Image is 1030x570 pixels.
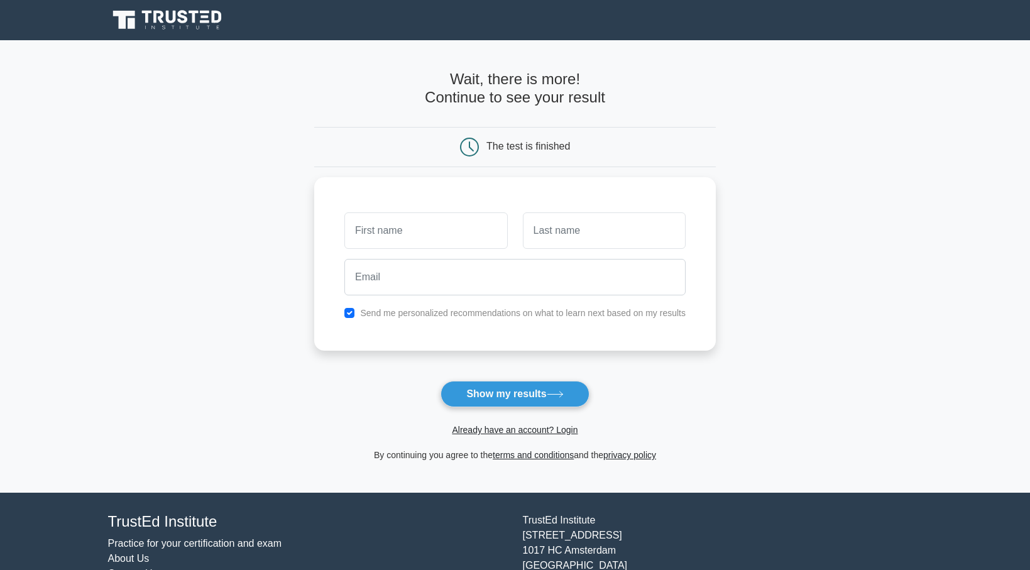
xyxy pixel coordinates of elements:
a: Already have an account? Login [452,425,578,435]
div: By continuing you agree to the and the [307,447,723,463]
button: Show my results [441,381,589,407]
input: Last name [523,212,686,249]
input: First name [344,212,507,249]
a: terms and conditions [493,450,574,460]
a: About Us [108,553,150,564]
label: Send me personalized recommendations on what to learn next based on my results [360,308,686,318]
div: The test is finished [486,141,570,151]
input: Email [344,259,686,295]
a: privacy policy [603,450,656,460]
a: Practice for your certification and exam [108,538,282,549]
h4: Wait, there is more! Continue to see your result [314,70,716,107]
h4: TrustEd Institute [108,513,508,531]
